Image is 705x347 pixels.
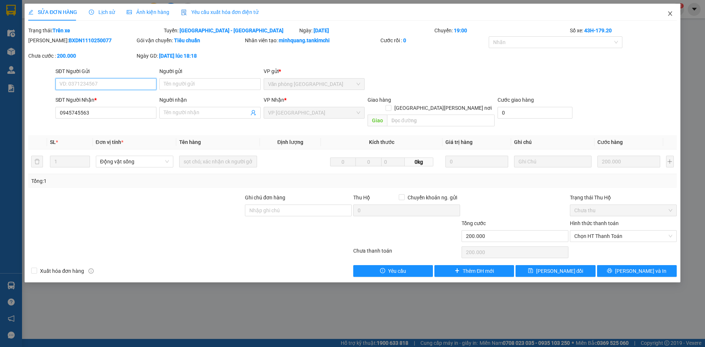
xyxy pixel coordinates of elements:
div: [PERSON_NAME]: [28,36,135,44]
span: info-circle [88,268,94,274]
b: BXDN1110250077 [69,37,112,43]
input: 0 [597,156,660,167]
span: 0kg [405,158,433,166]
input: R [355,158,382,166]
span: Yêu cầu xuất hóa đơn điện tử [181,9,258,15]
span: close [667,11,673,17]
span: picture [127,10,132,15]
div: SĐT Người Gửi [55,67,156,75]
span: save [528,268,533,274]
span: Văn phòng Đà Nẵng [268,79,360,90]
label: Hình thức thanh toán [570,220,619,226]
span: Động vật sống [100,156,169,167]
span: Giá trị hàng [445,139,473,145]
button: exclamation-circleYêu cầu [353,265,433,277]
span: printer [607,268,612,274]
span: Giao [368,115,387,126]
span: Tên hàng [179,139,201,145]
b: Tiêu chuẩn [174,37,200,43]
button: plus [666,156,674,167]
div: Nhân viên tạo: [245,36,379,44]
b: [DATE] [314,28,329,33]
span: Định lượng [277,139,303,145]
span: Yêu cầu [388,267,406,275]
button: save[PERSON_NAME] đổi [516,265,595,277]
span: Cước hàng [597,139,623,145]
b: [GEOGRAPHIC_DATA] - [GEOGRAPHIC_DATA] [180,28,283,33]
span: clock-circle [89,10,94,15]
div: Người nhận [159,96,260,104]
span: Chuyển khoản ng. gửi [405,194,460,202]
div: Trạng thái Thu Hộ [570,194,677,202]
div: Người gửi [159,67,260,75]
div: VP gửi [264,67,365,75]
span: edit [28,10,33,15]
span: Tổng cước [462,220,486,226]
div: Ngày: [299,26,434,35]
th: Ghi chú [511,135,595,149]
b: 200.000 [57,53,76,59]
span: Lịch sử [89,9,115,15]
span: Thêm ĐH mới [463,267,494,275]
label: Cước giao hàng [498,97,534,103]
span: [PERSON_NAME] đổi [536,267,583,275]
input: Ghi chú đơn hàng [245,205,352,216]
div: SĐT Người Nhận [55,96,156,104]
span: [GEOGRAPHIC_DATA][PERSON_NAME] nơi [391,104,495,112]
input: Cước giao hàng [498,107,572,119]
input: Ghi Chú [514,156,592,167]
div: Tổng: 1 [31,177,272,185]
b: minhquang.tankimchi [279,37,330,43]
span: Chọn HT Thanh Toán [574,231,672,242]
b: [DATE] lúc 18:18 [159,53,197,59]
div: Chuyến: [434,26,569,35]
div: Ngày GD: [137,52,243,60]
span: Chưa thu [574,205,672,216]
span: Thu Hộ [353,195,370,200]
span: VP Nhận [264,97,284,103]
b: 19:00 [454,28,467,33]
span: VP Đà Lạt [268,107,360,118]
input: D [330,158,356,166]
b: 0 [403,37,406,43]
div: Chưa cước : [28,52,135,60]
input: VD: Bàn, Ghế [179,156,257,167]
div: Cước rồi : [380,36,487,44]
input: Dọc đường [387,115,495,126]
button: plusThêm ĐH mới [434,265,514,277]
span: Xuất hóa đơn hàng [37,267,87,275]
button: Close [660,4,680,24]
span: Kích thước [369,139,394,145]
div: Trạng thái: [28,26,163,35]
button: printer[PERSON_NAME] và In [597,265,677,277]
div: Tuyến: [163,26,299,35]
span: Giao hàng [368,97,391,103]
input: C [381,158,405,166]
span: Đơn vị tính [96,139,123,145]
label: Ghi chú đơn hàng [245,195,285,200]
span: [PERSON_NAME] và In [615,267,666,275]
b: 43H-179.20 [584,28,612,33]
span: user-add [250,110,256,116]
b: Trên xe [53,28,70,33]
div: Số xe: [569,26,677,35]
span: SỬA ĐƠN HÀNG [28,9,77,15]
span: plus [455,268,460,274]
span: Ảnh kiện hàng [127,9,169,15]
span: exclamation-circle [380,268,385,274]
button: delete [31,156,43,167]
input: 0 [445,156,508,167]
img: icon [181,10,187,15]
div: Gói vận chuyển: [137,36,243,44]
div: Chưa thanh toán [352,247,461,260]
span: SL [50,139,56,145]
